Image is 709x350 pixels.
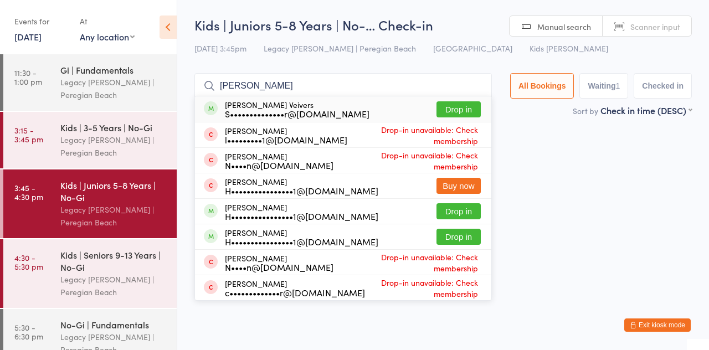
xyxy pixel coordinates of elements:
div: Legacy [PERSON_NAME] | Peregian Beach [60,76,167,101]
button: Checked in [634,73,692,99]
div: l•••••••••1@[DOMAIN_NAME] [225,135,347,144]
div: Check in time (DESC) [600,104,692,116]
div: Kids | Seniors 9-13 Years | No-Gi [60,249,167,273]
div: Events for [14,12,69,30]
label: Sort by [573,105,598,116]
div: H••••••••••••••••1@[DOMAIN_NAME] [225,212,378,220]
div: [PERSON_NAME] Veivers [225,100,369,118]
div: Legacy [PERSON_NAME] | Peregian Beach [60,203,167,229]
div: [PERSON_NAME] [225,152,333,169]
div: At [80,12,135,30]
a: 4:30 -5:30 pmKids | Seniors 9-13 Years | No-GiLegacy [PERSON_NAME] | Peregian Beach [3,239,177,308]
span: Scanner input [630,21,680,32]
span: Drop-in unavailable: Check membership [365,274,481,302]
div: [PERSON_NAME] [225,279,365,297]
a: 3:45 -4:30 pmKids | Juniors 5-8 Years | No-GiLegacy [PERSON_NAME] | Peregian Beach [3,169,177,238]
a: 3:15 -3:45 pmKids | 3-5 Years | No-GiLegacy [PERSON_NAME] | Peregian Beach [3,112,177,168]
div: No-Gi | Fundamentals [60,318,167,331]
div: [PERSON_NAME] [225,228,378,246]
a: 11:30 -1:00 pmGi | FundamentalsLegacy [PERSON_NAME] | Peregian Beach [3,54,177,111]
input: Search [194,73,492,99]
div: N••••n@[DOMAIN_NAME] [225,161,333,169]
div: 1 [616,81,620,90]
button: Exit kiosk mode [624,318,691,332]
button: Drop in [436,203,481,219]
div: Kids | 3-5 Years | No-Gi [60,121,167,133]
div: Legacy [PERSON_NAME] | Peregian Beach [60,133,167,159]
div: H••••••••••••••••1@[DOMAIN_NAME] [225,186,378,195]
span: Kids [PERSON_NAME] [530,43,608,54]
time: 3:45 - 4:30 pm [14,183,43,201]
div: [PERSON_NAME] [225,254,333,271]
span: [GEOGRAPHIC_DATA] [433,43,512,54]
span: Drop-in unavailable: Check membership [333,249,481,276]
div: Gi | Fundamentals [60,64,167,76]
div: [PERSON_NAME] [225,177,378,195]
h2: Kids | Juniors 5-8 Years | No-… Check-in [194,16,692,34]
time: 11:30 - 1:00 pm [14,68,42,86]
span: Drop-in unavailable: Check membership [333,147,481,174]
div: H••••••••••••••••1@[DOMAIN_NAME] [225,237,378,246]
button: Buy now [436,178,481,194]
div: [PERSON_NAME] [225,126,347,144]
span: Manual search [537,21,591,32]
div: [PERSON_NAME] [225,203,378,220]
div: c•••••••••••••r@[DOMAIN_NAME] [225,288,365,297]
a: [DATE] [14,30,42,43]
div: Kids | Juniors 5-8 Years | No-Gi [60,179,167,203]
button: Waiting1 [579,73,628,99]
div: Any location [80,30,135,43]
div: Legacy [PERSON_NAME] | Peregian Beach [60,273,167,298]
button: All Bookings [510,73,574,99]
button: Drop in [436,101,481,117]
div: S••••••••••••••r@[DOMAIN_NAME] [225,109,369,118]
div: N••••n@[DOMAIN_NAME] [225,262,333,271]
time: 4:30 - 5:30 pm [14,253,43,271]
span: [DATE] 3:45pm [194,43,246,54]
span: Legacy [PERSON_NAME] | Peregian Beach [264,43,416,54]
time: 3:15 - 3:45 pm [14,126,43,143]
button: Drop in [436,229,481,245]
span: Drop-in unavailable: Check membership [347,121,481,149]
time: 5:30 - 6:30 pm [14,323,43,341]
